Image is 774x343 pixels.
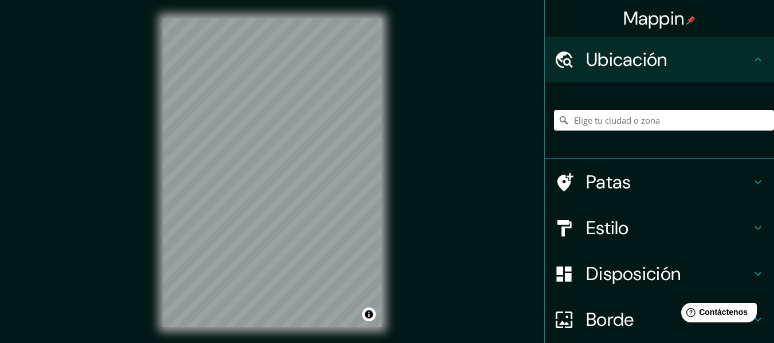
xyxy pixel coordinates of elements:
font: Borde [586,307,634,332]
font: Disposición [586,262,681,286]
font: Ubicación [586,48,667,72]
font: Patas [586,170,631,194]
iframe: Lanzador de widgets de ayuda [672,298,761,330]
button: Activar o desactivar atribución [362,307,376,321]
img: pin-icon.png [686,15,696,25]
div: Disposición [545,251,774,297]
font: Mappin [623,6,685,30]
div: Ubicación [545,37,774,82]
div: Patas [545,159,774,205]
font: Estilo [586,216,629,240]
canvas: Mapa [163,18,382,327]
input: Elige tu ciudad o zona [554,110,774,131]
div: Estilo [545,205,774,251]
div: Borde [545,297,774,342]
